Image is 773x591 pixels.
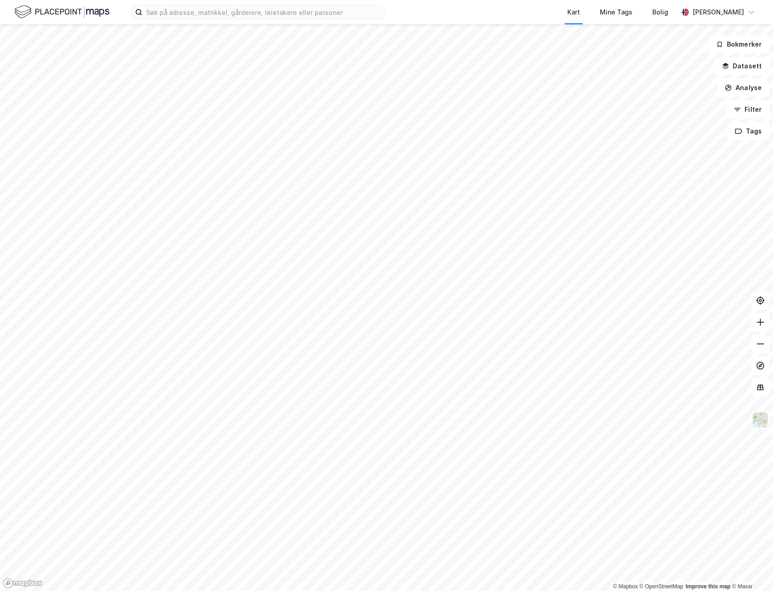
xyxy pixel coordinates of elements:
[613,583,638,590] a: Mapbox
[3,578,42,588] a: Mapbox homepage
[14,4,109,20] img: logo.f888ab2527a4732fd821a326f86c7f29.svg
[717,79,769,97] button: Analyse
[728,548,773,591] iframe: Chat Widget
[600,7,632,18] div: Mine Tags
[142,5,384,19] input: Søk på adresse, matrikkel, gårdeiere, leietakere eller personer
[727,122,769,140] button: Tags
[652,7,668,18] div: Bolig
[693,7,744,18] div: [PERSON_NAME]
[567,7,580,18] div: Kart
[708,35,769,53] button: Bokmerker
[640,583,683,590] a: OpenStreetMap
[752,411,769,429] img: Z
[686,583,731,590] a: Improve this map
[726,100,769,119] button: Filter
[714,57,769,75] button: Datasett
